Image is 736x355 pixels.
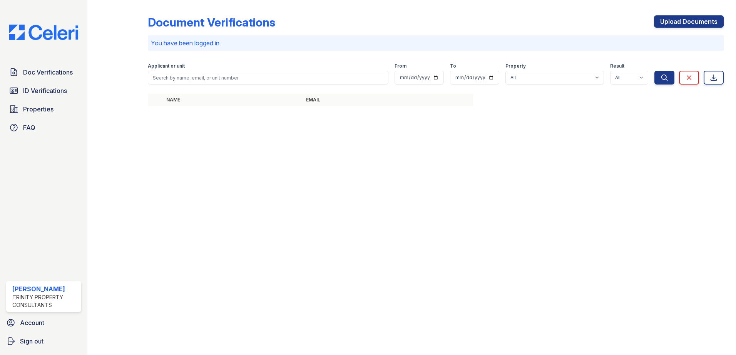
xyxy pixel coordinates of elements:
[20,318,44,327] span: Account
[23,105,54,114] span: Properties
[148,71,388,85] input: Search by name, email, or unit number
[20,337,43,346] span: Sign out
[395,63,406,69] label: From
[3,25,84,40] img: CE_Logo_Blue-a8612792a0a2168367f1c8372b55b34899dd931a85d93a1a3d3e32e68fde9ad4.png
[306,97,320,103] a: Email
[148,63,185,69] label: Applicant or unit
[3,333,84,349] a: Sign out
[23,68,73,77] span: Doc Verifications
[23,123,35,132] span: FAQ
[3,315,84,330] a: Account
[6,101,81,117] a: Properties
[23,86,67,95] span: ID Verifications
[151,38,721,48] p: You have been logged in
[6,83,81,98] a: ID Verifications
[12,294,78,309] div: Trinity Property Consultants
[6,65,81,80] a: Doc Verifications
[505,63,526,69] label: Property
[610,63,624,69] label: Result
[166,97,180,103] a: Name
[654,15,724,28] a: Upload Documents
[450,63,456,69] label: To
[148,15,275,29] div: Document Verifications
[12,284,78,294] div: [PERSON_NAME]
[6,120,81,135] a: FAQ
